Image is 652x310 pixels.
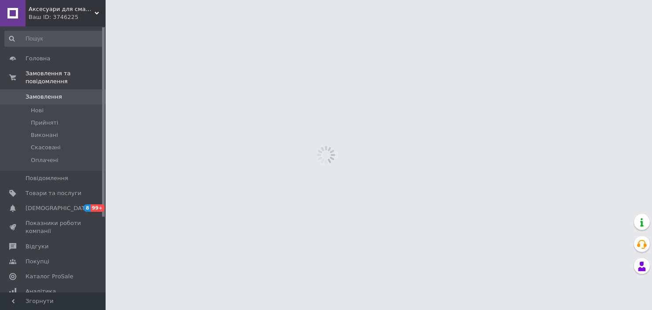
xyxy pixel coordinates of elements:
[29,13,106,21] div: Ваш ID: 3746225
[26,174,68,182] span: Повідомлення
[29,5,95,13] span: Аксесуари для смартфонів це case4you
[31,144,61,151] span: Скасовані
[26,258,49,266] span: Покупці
[91,204,105,212] span: 99+
[26,204,91,212] span: [DEMOGRAPHIC_DATA]
[26,189,81,197] span: Товари та послуги
[31,107,44,114] span: Нові
[26,219,81,235] span: Показники роботи компанії
[84,204,91,212] span: 8
[26,55,50,63] span: Головна
[26,243,48,251] span: Відгуки
[31,119,58,127] span: Прийняті
[26,93,62,101] span: Замовлення
[26,70,106,85] span: Замовлення та повідомлення
[26,288,56,295] span: Аналітика
[31,156,59,164] span: Оплачені
[26,273,73,280] span: Каталог ProSale
[31,131,58,139] span: Виконані
[4,31,104,47] input: Пошук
